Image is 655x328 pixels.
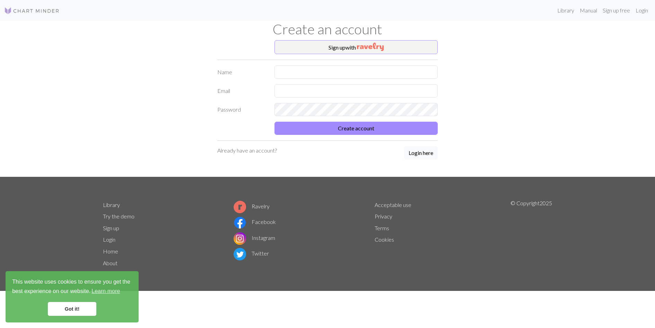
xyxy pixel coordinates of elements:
a: Terms [375,225,389,231]
img: Ravelry [357,43,384,51]
a: learn more about cookies [90,286,121,296]
img: Facebook logo [234,216,246,229]
a: Login [103,236,115,243]
a: Manual [577,3,600,17]
a: Cookies [375,236,394,243]
a: Instagram [234,234,275,241]
img: Logo [4,7,60,15]
button: Create account [274,122,438,135]
a: Home [103,248,118,254]
a: Acceptable use [375,201,411,208]
img: Twitter logo [234,248,246,260]
p: Already have an account? [217,146,277,155]
h1: Create an account [99,21,556,37]
a: Privacy [375,213,392,219]
img: Instagram logo [234,232,246,245]
button: Sign upwith [274,40,438,54]
a: dismiss cookie message [48,302,96,316]
span: This website uses cookies to ensure you get the best experience on our website. [12,278,132,296]
a: Library [103,201,120,208]
a: Sign up free [600,3,633,17]
a: Ravelry [234,203,270,209]
a: Try the demo [103,213,134,219]
div: cookieconsent [6,271,139,322]
p: © Copyright 2025 [510,199,552,269]
a: Facebook [234,218,276,225]
button: Login here [404,146,438,159]
img: Ravelry logo [234,201,246,213]
a: About [103,260,117,266]
a: Twitter [234,250,269,257]
a: Sign up [103,225,119,231]
a: Library [554,3,577,17]
a: Login [633,3,651,17]
label: Email [213,84,270,97]
label: Name [213,66,270,79]
label: Password [213,103,270,116]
